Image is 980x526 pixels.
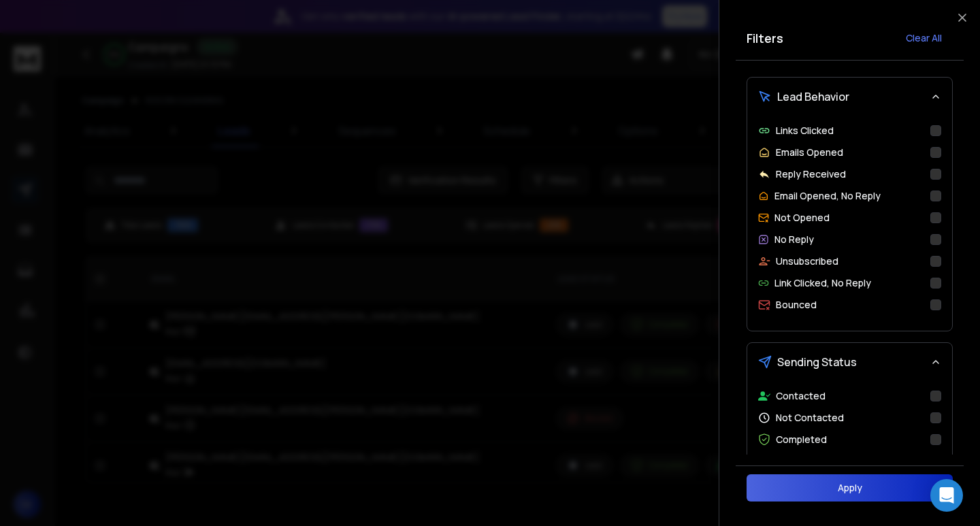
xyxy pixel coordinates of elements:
[930,479,963,512] div: Open Intercom Messenger
[776,254,838,268] p: Unsubscribed
[895,24,953,52] button: Clear All
[776,411,844,425] p: Not Contacted
[747,343,952,381] button: Sending Status
[747,29,783,48] h2: Filters
[774,276,871,290] p: Link Clicked, No Reply
[776,389,826,403] p: Contacted
[774,189,881,203] p: Email Opened, No Reply
[776,433,827,446] p: Completed
[776,167,846,181] p: Reply Received
[776,298,817,312] p: Bounced
[747,116,952,331] div: Lead Behavior
[776,124,834,137] p: Links Clicked
[777,88,849,105] span: Lead Behavior
[774,233,814,246] p: No Reply
[747,474,953,502] button: Apply
[776,146,843,159] p: Emails Opened
[774,211,830,225] p: Not Opened
[777,354,857,370] span: Sending Status
[747,78,952,116] button: Lead Behavior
